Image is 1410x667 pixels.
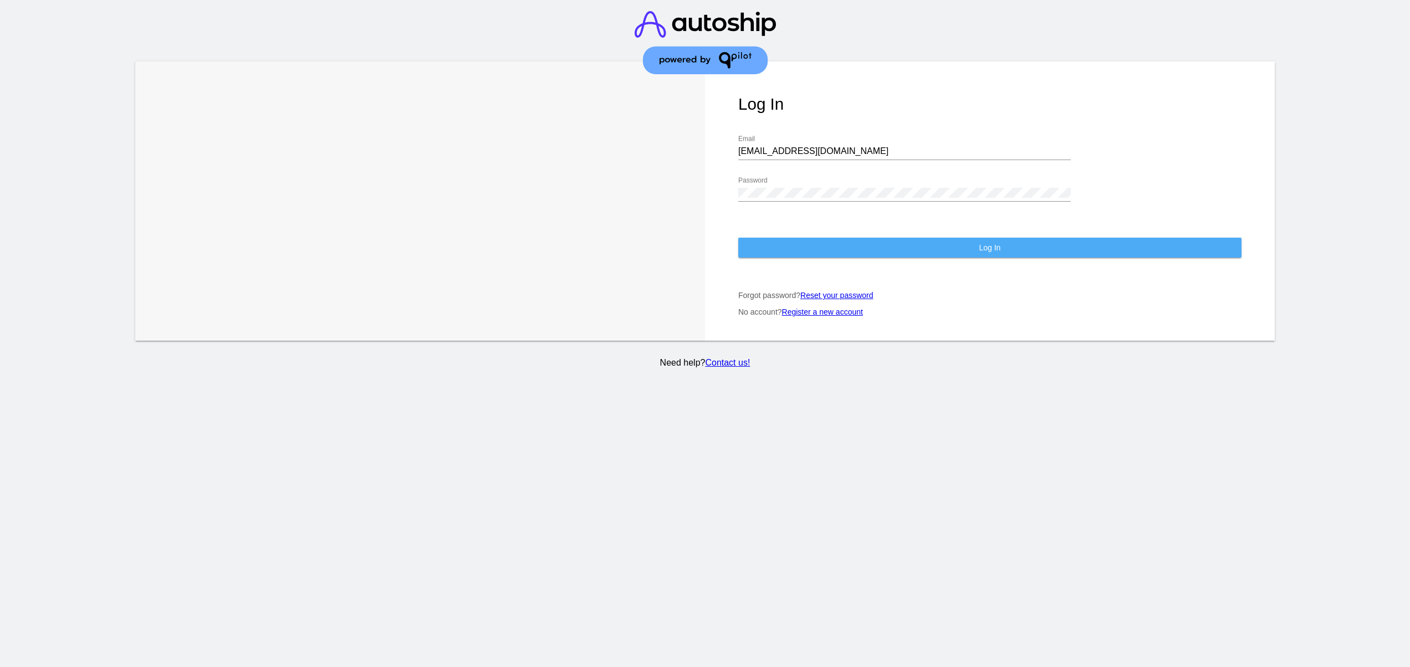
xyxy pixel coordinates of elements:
span: Log In [979,243,1000,252]
a: Contact us! [705,358,750,367]
button: Log In [738,238,1242,258]
input: Email [738,146,1071,156]
h1: Log In [738,95,1242,114]
p: Forgot password? [738,291,1242,300]
p: No account? [738,307,1242,316]
a: Reset your password [800,291,873,300]
p: Need help? [134,358,1277,368]
a: Register a new account [782,307,863,316]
